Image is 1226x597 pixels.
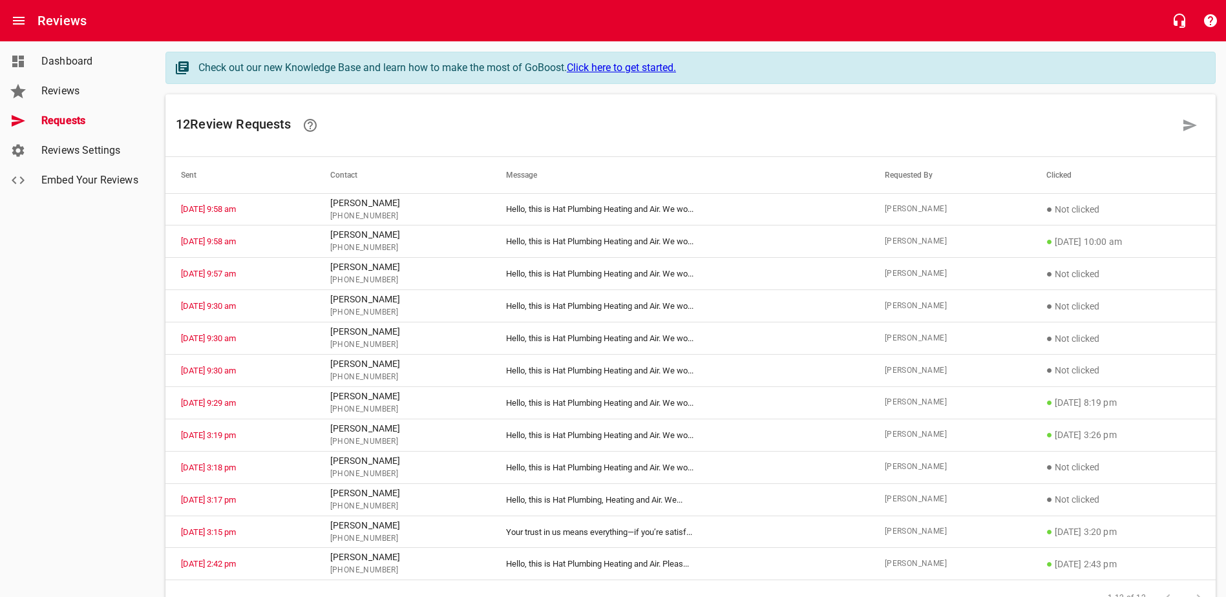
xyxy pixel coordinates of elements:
a: [DATE] 9:30 am [181,333,236,343]
th: Requested By [869,157,1031,193]
th: Message [491,157,869,193]
p: [PERSON_NAME] [330,390,475,403]
span: ● [1046,396,1053,408]
p: [PERSON_NAME] [330,325,475,339]
button: Open drawer [3,5,34,36]
h6: Reviews [37,10,87,31]
span: [PHONE_NUMBER] [330,468,475,481]
td: Hello, this is Hat Plumbing Heating and Air. We wo ... [491,290,869,322]
span: ● [1046,235,1053,247]
span: [PERSON_NAME] [885,300,1015,313]
span: Reviews Settings [41,143,140,158]
p: Not clicked [1046,459,1200,475]
p: [PERSON_NAME] [330,487,475,500]
span: [PHONE_NUMBER] [330,242,475,255]
th: Sent [165,157,315,193]
span: [PHONE_NUMBER] [330,339,475,351]
p: Not clicked [1046,298,1200,314]
a: [DATE] 9:29 am [181,398,236,408]
a: [DATE] 3:15 pm [181,527,236,537]
td: Hello, this is Hat Plumbing Heating and Air. We wo ... [491,419,869,451]
p: [DATE] 10:00 am [1046,234,1200,249]
p: [PERSON_NAME] [330,196,475,210]
span: [PERSON_NAME] [885,332,1015,345]
a: [DATE] 3:19 pm [181,430,236,440]
h6: 12 Review Request s [176,110,1174,141]
td: Hello, this is Hat Plumbing Heating and Air. We wo ... [491,451,869,483]
span: [PHONE_NUMBER] [330,435,475,448]
a: [DATE] 9:58 am [181,204,236,214]
p: [PERSON_NAME] [330,357,475,371]
p: [PERSON_NAME] [330,550,475,564]
td: Hello, this is Hat Plumbing Heating and Air. Pleas ... [491,548,869,580]
span: Embed Your Reviews [41,173,140,188]
a: Learn how requesting reviews can improve your online presence [295,110,326,141]
a: [DATE] 9:30 am [181,366,236,375]
button: Support Portal [1195,5,1226,36]
p: Not clicked [1046,362,1200,378]
p: [PERSON_NAME] [330,519,475,532]
span: [PHONE_NUMBER] [330,532,475,545]
span: ● [1046,558,1053,570]
td: Your trust in us means everything—if you’re satisf ... [491,516,869,548]
p: Not clicked [1046,266,1200,282]
span: [PERSON_NAME] [885,493,1015,506]
span: [PERSON_NAME] [885,235,1015,248]
span: [PHONE_NUMBER] [330,403,475,416]
p: Not clicked [1046,492,1200,507]
span: Requests [41,113,140,129]
a: [DATE] 2:42 pm [181,559,236,569]
td: Hello, this is Hat Plumbing Heating and Air. We wo ... [491,386,869,419]
a: [DATE] 3:18 pm [181,463,236,472]
p: Not clicked [1046,202,1200,217]
p: [PERSON_NAME] [330,454,475,468]
a: [DATE] 3:17 pm [181,495,236,505]
th: Clicked [1031,157,1216,193]
span: ● [1046,203,1053,215]
a: [DATE] 9:57 am [181,269,236,278]
div: Check out our new Knowledge Base and learn how to make the most of GoBoost. [198,60,1202,76]
span: [PERSON_NAME] [885,428,1015,441]
p: [PERSON_NAME] [330,260,475,274]
p: Not clicked [1046,331,1200,346]
span: [PERSON_NAME] [885,558,1015,571]
p: [PERSON_NAME] [330,422,475,435]
span: ● [1046,300,1053,312]
button: Live Chat [1164,5,1195,36]
td: Hello, this is Hat Plumbing Heating and Air. We wo ... [491,225,869,258]
td: Hello, this is Hat Plumbing Heating and Air. We wo ... [491,355,869,387]
span: [PERSON_NAME] [885,461,1015,474]
p: [DATE] 3:26 pm [1046,427,1200,443]
p: [DATE] 8:19 pm [1046,395,1200,410]
a: [DATE] 9:30 am [181,301,236,311]
p: [DATE] 2:43 pm [1046,556,1200,572]
span: [PERSON_NAME] [885,267,1015,280]
span: [PERSON_NAME] [885,396,1015,409]
td: Hello, this is Hat Plumbing Heating and Air. We wo ... [491,258,869,290]
span: ● [1046,364,1053,376]
span: [PHONE_NUMBER] [330,210,475,223]
span: ● [1046,525,1053,538]
p: [DATE] 3:20 pm [1046,524,1200,539]
td: Hello, this is Hat Plumbing, Heating and Air. We ... [491,483,869,516]
a: Request a review [1174,110,1205,141]
a: Click here to get started. [567,61,676,74]
span: [PHONE_NUMBER] [330,500,475,513]
span: [PHONE_NUMBER] [330,306,475,319]
td: Hello, this is Hat Plumbing Heating and Air. We wo ... [491,322,869,355]
span: Reviews [41,83,140,99]
td: Hello, this is Hat Plumbing Heating and Air. We wo ... [491,193,869,225]
span: [PERSON_NAME] [885,364,1015,377]
p: [PERSON_NAME] [330,293,475,306]
span: [PERSON_NAME] [885,525,1015,538]
p: [PERSON_NAME] [330,228,475,242]
span: ● [1046,332,1053,344]
span: [PHONE_NUMBER] [330,274,475,287]
th: Contact [315,157,491,193]
span: ● [1046,461,1053,473]
span: ● [1046,493,1053,505]
span: ● [1046,267,1053,280]
span: ● [1046,428,1053,441]
span: Dashboard [41,54,140,69]
span: [PHONE_NUMBER] [330,371,475,384]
